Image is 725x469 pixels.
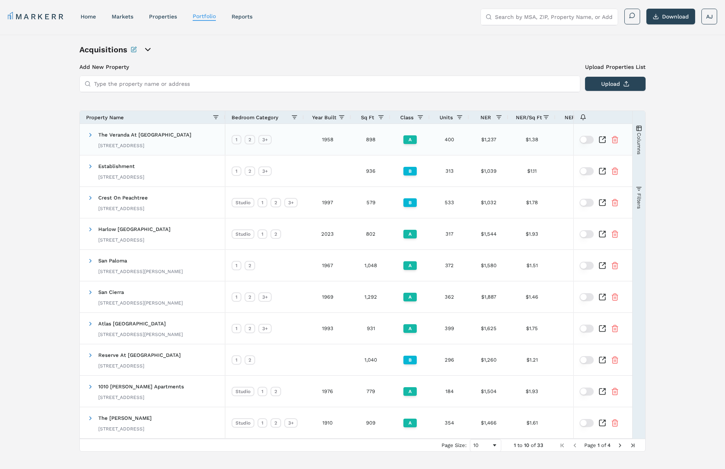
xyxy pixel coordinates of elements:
div: $1,887 [469,281,508,312]
span: Sq Ft [361,114,374,120]
a: Inspect Comparable [598,293,606,301]
div: 579 [351,187,390,218]
div: A [403,261,417,270]
div: -0.73% [556,407,634,438]
a: Inspect Comparable [598,136,606,144]
div: 898 [351,124,390,155]
div: 313 [430,155,469,186]
div: 317 [430,218,469,249]
div: 2 [270,387,281,396]
div: $1,039 [469,155,508,186]
div: $1,544 [469,218,508,249]
span: 10 [524,442,529,448]
div: 3+ [258,166,272,176]
button: Remove Property From Portfolio [611,230,619,238]
button: Remove Property From Portfolio [611,293,619,301]
div: 372 [430,250,469,281]
button: AJ [701,9,717,24]
div: 1 [232,135,241,144]
button: open portfolio options [143,45,153,54]
div: B [403,198,417,207]
div: $1.61 [508,407,556,438]
div: 1,048 [351,250,390,281]
a: Portfolio [193,13,216,19]
a: home [81,13,96,20]
div: $1,032 [469,187,508,218]
input: Type the property name or address [94,76,575,92]
div: 909 [351,407,390,438]
div: First Page [559,442,565,449]
div: 1 [232,355,241,365]
div: 3+ [258,292,272,302]
div: $1.38 [508,124,556,155]
div: B [403,167,417,175]
div: [STREET_ADDRESS][PERSON_NAME] [98,268,183,275]
div: Studio [232,229,254,239]
span: Establishment [98,163,135,169]
div: 1993 [304,313,351,344]
div: -1.92% [556,187,634,218]
span: Bedroom Category [232,114,278,120]
div: +0.56% [556,124,634,155]
span: 33 [537,442,543,448]
span: Atlas [GEOGRAPHIC_DATA] [98,321,166,327]
div: 1,292 [351,281,390,312]
div: 354 [430,407,469,438]
div: +0.48% [556,313,634,344]
button: Remove Property From Portfolio [611,388,619,395]
div: [STREET_ADDRESS] [98,363,181,369]
a: reports [232,13,252,20]
span: NER Growth (Weekly) [565,114,619,120]
div: A [403,324,417,333]
span: Property Name [86,114,124,120]
span: The [PERSON_NAME] [98,415,152,421]
a: properties [149,13,177,20]
div: A [403,135,417,144]
span: Filters [636,193,642,209]
span: 1 [598,442,600,448]
div: Page Size [470,439,501,452]
div: 3+ [258,135,272,144]
div: Page Size: [442,442,467,448]
div: 1 [232,261,241,270]
a: Inspect Comparable [598,325,606,332]
span: Year Built [312,114,337,120]
div: 1958 [304,124,351,155]
div: [STREET_ADDRESS] [98,205,148,212]
span: Reserve At [GEOGRAPHIC_DATA] [98,352,181,358]
div: Last Page [629,442,636,449]
span: NER/Sq Ft [516,114,542,120]
span: Harlow [GEOGRAPHIC_DATA] [98,226,171,232]
div: 1 [258,418,267,428]
span: San Paloma [98,258,127,264]
div: 362 [430,281,469,312]
div: 2 [245,292,255,302]
div: $1.11 [508,155,556,186]
div: 2 [270,229,281,239]
div: 1,040 [351,344,390,375]
a: Inspect Comparable [598,419,606,427]
h1: Acquisitions [79,44,127,55]
div: $1,237 [469,124,508,155]
a: Inspect Comparable [598,356,606,364]
div: [STREET_ADDRESS][PERSON_NAME] [98,331,183,338]
div: B [403,356,417,364]
a: Inspect Comparable [598,167,606,175]
button: Remove Property From Portfolio [611,325,619,332]
a: Inspect Comparable [598,388,606,395]
div: 931 [351,313,390,344]
div: 1 [232,292,241,302]
div: 1997 [304,187,351,218]
div: Studio [232,387,254,396]
div: $1,580 [469,250,508,281]
div: 2023 [304,218,351,249]
div: $1.78 [508,187,556,218]
div: $1.93 [508,218,556,249]
span: Units [440,114,453,120]
span: 1 [514,442,516,448]
div: [STREET_ADDRESS][PERSON_NAME] [98,300,183,306]
a: Inspect Comparable [598,230,606,238]
div: 3+ [284,198,298,207]
div: 1 [258,229,267,239]
div: 3+ [284,418,298,428]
